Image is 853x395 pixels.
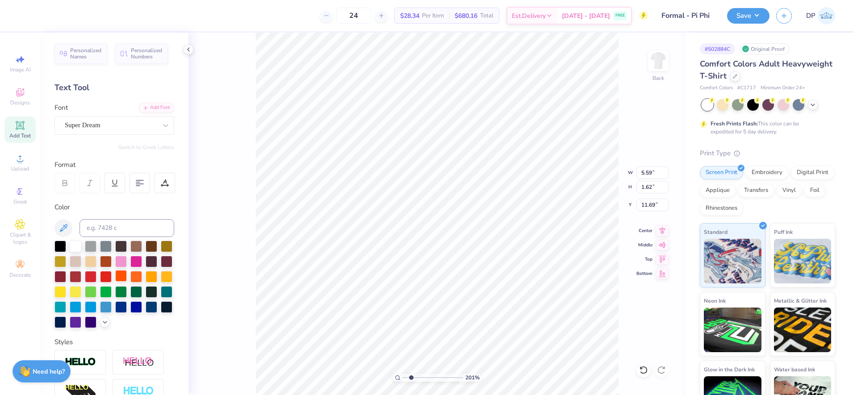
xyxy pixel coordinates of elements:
[54,160,175,170] div: Format
[804,184,825,197] div: Foil
[818,7,835,25] img: Darlene Padilla
[480,11,493,21] span: Total
[700,184,736,197] div: Applique
[700,166,743,179] div: Screen Print
[636,242,652,248] span: Middle
[9,132,31,139] span: Add Text
[652,74,664,82] div: Back
[740,43,790,54] div: Original Proof
[455,11,477,21] span: $680.16
[774,227,793,237] span: Puff Ink
[774,296,827,305] span: Metallic & Glitter Ink
[465,374,480,382] span: 201 %
[774,365,815,374] span: Water based Ink
[704,296,726,305] span: Neon Ink
[54,337,174,347] div: Styles
[704,227,728,237] span: Standard
[704,239,761,283] img: Standard
[9,271,31,279] span: Decorate
[11,165,29,172] span: Upload
[700,43,735,54] div: # 502884C
[704,365,755,374] span: Glow in the Dark Ink
[512,11,546,21] span: Est. Delivery
[655,7,720,25] input: Untitled Design
[123,357,154,368] img: Shadow
[774,239,832,283] img: Puff Ink
[65,357,96,367] img: Stroke
[711,120,820,136] div: This color can be expedited for 5 day delivery.
[649,52,667,70] img: Back
[10,66,31,73] span: Image AI
[806,11,815,21] span: DP
[4,231,36,245] span: Clipart & logos
[746,166,788,179] div: Embroidery
[700,84,733,92] span: Comfort Colors
[13,198,27,205] span: Greek
[700,202,743,215] div: Rhinestones
[700,148,835,158] div: Print Type
[727,8,769,24] button: Save
[54,103,68,113] label: Font
[131,47,163,60] span: Personalized Numbers
[400,11,419,21] span: $28.34
[704,308,761,352] img: Neon Ink
[791,166,834,179] div: Digital Print
[636,256,652,262] span: Top
[711,120,758,127] strong: Fresh Prints Flash:
[562,11,610,21] span: [DATE] - [DATE]
[636,228,652,234] span: Center
[774,308,832,352] img: Metallic & Glitter Ink
[737,84,756,92] span: # C1717
[615,12,625,19] span: FREE
[54,82,174,94] div: Text Tool
[761,84,805,92] span: Minimum Order: 24 +
[700,58,832,81] span: Comfort Colors Adult Heavyweight T-Shirt
[118,144,174,151] button: Switch to Greek Letters
[738,184,774,197] div: Transfers
[70,47,102,60] span: Personalized Names
[139,103,174,113] div: Add Font
[10,99,30,106] span: Designs
[336,8,371,24] input: – –
[33,367,65,376] strong: Need help?
[79,219,174,237] input: e.g. 7428 c
[422,11,444,21] span: Per Item
[54,202,174,212] div: Color
[636,270,652,277] span: Bottom
[777,184,802,197] div: Vinyl
[806,7,835,25] a: DP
